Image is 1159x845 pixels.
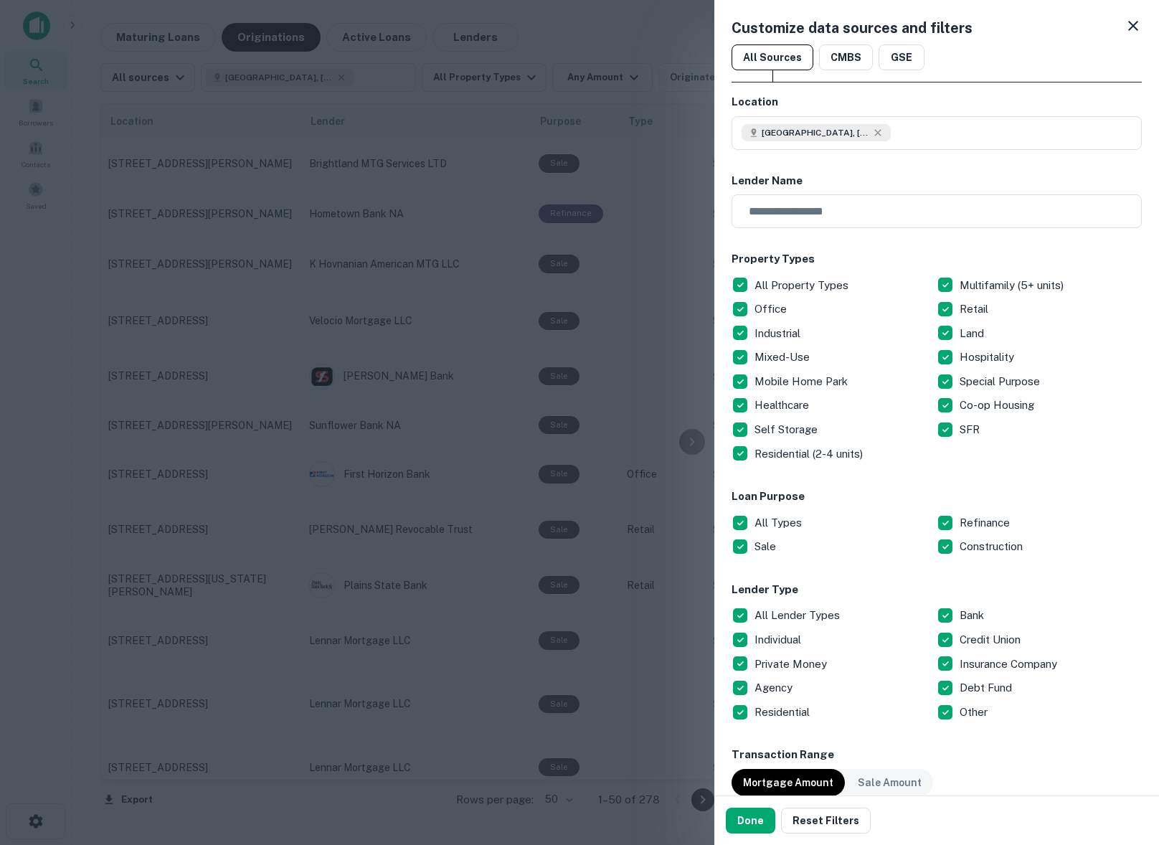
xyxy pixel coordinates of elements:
button: Reset Filters [781,808,871,834]
p: Residential (2-4 units) [754,445,866,463]
p: Private Money [754,656,830,673]
h6: Property Types [732,251,1142,268]
p: Sale Amount [858,775,922,790]
p: Sale [754,538,779,555]
p: Refinance [960,514,1013,532]
span: [GEOGRAPHIC_DATA], [GEOGRAPHIC_DATA], [GEOGRAPHIC_DATA] [762,126,869,139]
p: Healthcare [754,397,812,414]
h6: Transaction Range [732,747,1142,763]
p: Agency [754,679,795,697]
p: Co-op Housing [960,397,1037,414]
button: GSE [879,44,924,70]
p: Other [960,704,990,721]
p: Credit Union [960,631,1023,648]
p: SFR [960,421,983,438]
p: Special Purpose [960,373,1043,390]
p: Mortgage Amount [743,775,833,790]
p: Mobile Home Park [754,373,851,390]
p: Land [960,325,987,342]
p: All Lender Types [754,607,843,624]
h5: Customize data sources and filters [732,17,973,39]
p: Hospitality [960,349,1017,366]
p: Retail [960,301,991,318]
p: Industrial [754,325,803,342]
h6: Lender Type [732,582,1142,598]
h6: Loan Purpose [732,488,1142,505]
p: Office [754,301,790,318]
p: Mixed-Use [754,349,813,366]
button: All Sources [732,44,813,70]
p: Bank [960,607,987,624]
p: Multifamily (5+ units) [960,277,1066,294]
h6: Lender Name [732,173,1142,189]
p: All Property Types [754,277,851,294]
h6: Location [732,94,1142,110]
button: CMBS [819,44,873,70]
p: Insurance Company [960,656,1060,673]
p: Self Storage [754,421,820,438]
p: Individual [754,631,804,648]
button: Done [726,808,775,834]
p: Debt Fund [960,679,1015,697]
p: All Types [754,514,805,532]
p: Construction [960,538,1026,555]
iframe: Chat Widget [1087,730,1159,799]
p: Residential [754,704,813,721]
